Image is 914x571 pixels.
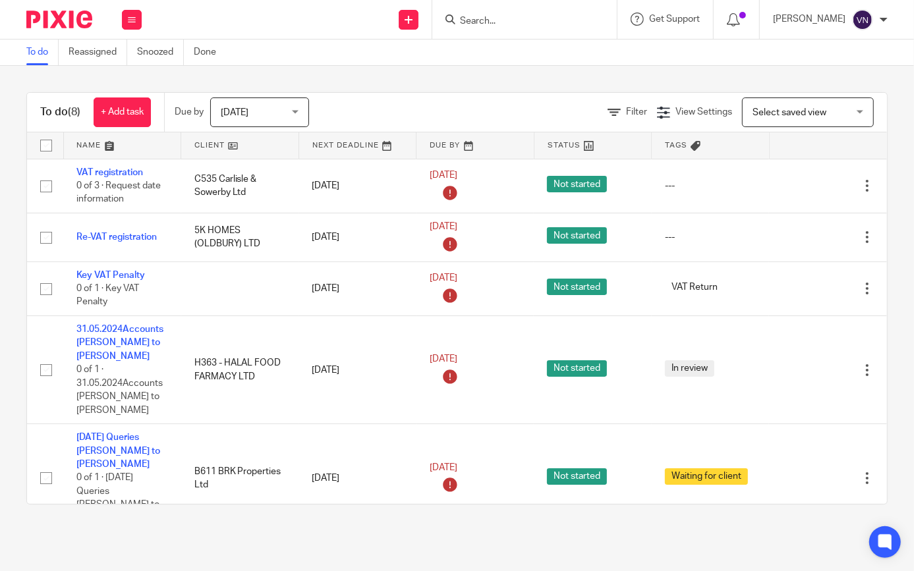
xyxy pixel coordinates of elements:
[221,108,248,117] span: [DATE]
[665,179,757,192] div: ---
[773,13,845,26] p: [PERSON_NAME]
[26,40,59,65] a: To do
[430,171,457,180] span: [DATE]
[665,468,748,485] span: Waiting for client
[547,227,607,244] span: Not started
[76,325,163,361] a: 31.05.2024Accounts [PERSON_NAME] to [PERSON_NAME]
[675,107,732,117] span: View Settings
[76,271,145,280] a: Key VAT Penalty
[430,463,457,472] span: [DATE]
[76,473,159,523] span: 0 of 1 · [DATE] Queries [PERSON_NAME] to [PERSON_NAME]
[40,105,80,119] h1: To do
[665,279,724,295] span: VAT Return
[547,176,607,192] span: Not started
[299,213,416,261] td: [DATE]
[181,424,299,532] td: B611 BRK Properties Ltd
[26,11,92,28] img: Pixie
[76,284,139,307] span: 0 of 1 · Key VAT Penalty
[753,108,826,117] span: Select saved view
[852,9,873,30] img: svg%3E
[76,232,157,242] a: Re-VAT registration
[665,142,687,149] span: Tags
[430,222,457,231] span: [DATE]
[299,261,416,315] td: [DATE]
[665,231,757,244] div: ---
[430,273,457,283] span: [DATE]
[459,16,577,28] input: Search
[94,97,151,127] a: + Add task
[76,168,143,177] a: VAT registration
[175,105,204,119] p: Due by
[76,181,161,204] span: 0 of 3 · Request date information
[194,40,226,65] a: Done
[69,40,127,65] a: Reassigned
[137,40,184,65] a: Snoozed
[547,279,607,295] span: Not started
[649,14,700,24] span: Get Support
[547,360,607,377] span: Not started
[68,107,80,117] span: (8)
[299,159,416,213] td: [DATE]
[547,468,607,485] span: Not started
[76,433,160,469] a: [DATE] Queries [PERSON_NAME] to [PERSON_NAME]
[299,424,416,532] td: [DATE]
[76,365,163,415] span: 0 of 1 · 31.05.2024Accounts [PERSON_NAME] to [PERSON_NAME]
[181,159,299,213] td: C535 Carlisle & Sowerby Ltd
[665,360,714,377] span: In review
[181,213,299,261] td: 5K HOMES (OLDBURY) LTD
[626,107,647,117] span: Filter
[299,316,416,424] td: [DATE]
[430,355,457,364] span: [DATE]
[181,316,299,424] td: H363 - HALAL FOOD FARMACY LTD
